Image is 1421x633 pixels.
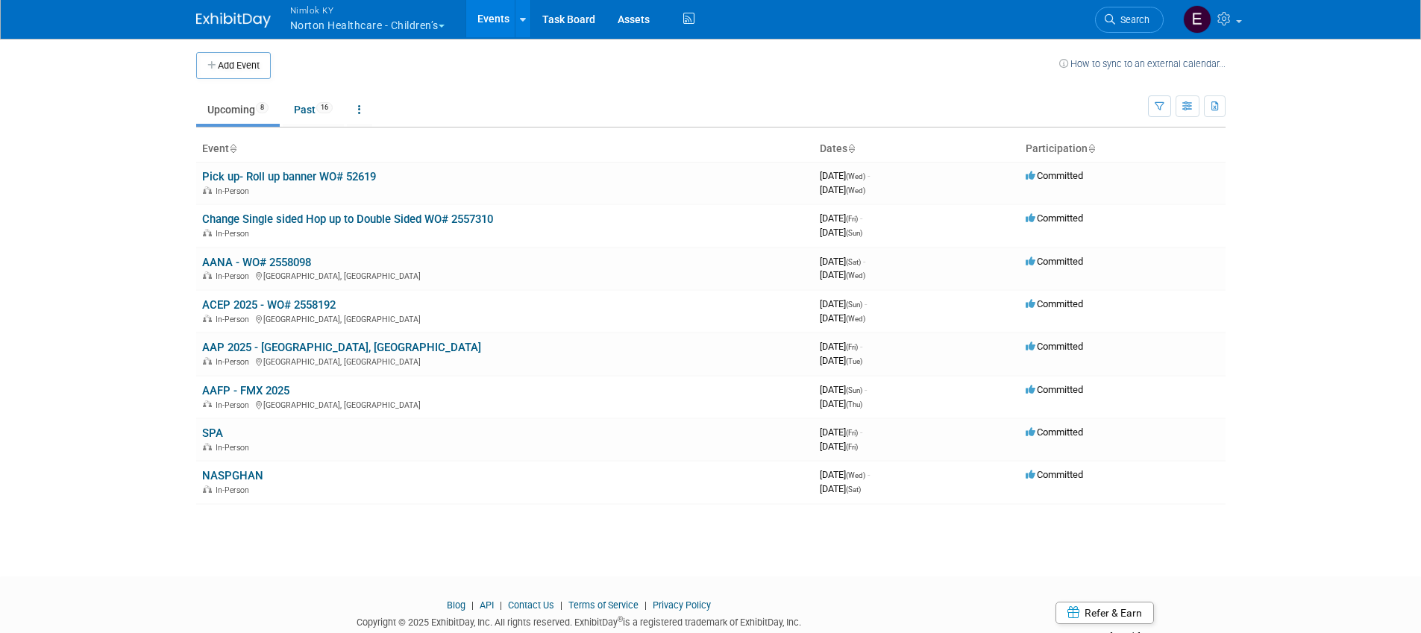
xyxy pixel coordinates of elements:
[847,142,855,154] a: Sort by Start Date
[820,483,861,494] span: [DATE]
[846,357,862,365] span: (Tue)
[820,355,862,366] span: [DATE]
[1055,602,1154,624] a: Refer & Earn
[846,186,865,195] span: (Wed)
[1026,212,1083,224] span: Committed
[196,95,280,124] a: Upcoming8
[202,312,808,324] div: [GEOGRAPHIC_DATA], [GEOGRAPHIC_DATA]
[568,599,639,611] a: Terms of Service
[653,599,711,611] a: Privacy Policy
[820,384,867,395] span: [DATE]
[846,343,858,351] span: (Fri)
[820,256,865,267] span: [DATE]
[229,142,236,154] a: Sort by Event Name
[202,298,336,312] a: ACEP 2025 - WO# 2558192
[216,229,254,239] span: In-Person
[196,52,271,79] button: Add Event
[203,400,212,408] img: In-Person Event
[468,599,477,611] span: |
[202,269,808,281] div: [GEOGRAPHIC_DATA], [GEOGRAPHIC_DATA]
[1026,341,1083,352] span: Committed
[316,102,333,113] span: 16
[202,355,808,367] div: [GEOGRAPHIC_DATA], [GEOGRAPHIC_DATA]
[860,426,862,438] span: -
[820,312,865,324] span: [DATE]
[480,599,494,611] a: API
[447,599,465,611] a: Blog
[846,443,858,451] span: (Fri)
[846,258,861,266] span: (Sat)
[846,172,865,180] span: (Wed)
[868,469,870,480] span: -
[846,429,858,437] span: (Fri)
[202,170,376,183] a: Pick up- Roll up banner WO# 52619
[202,426,223,440] a: SPA
[1026,469,1083,480] span: Committed
[820,469,870,480] span: [DATE]
[216,485,254,495] span: In-Person
[846,471,865,479] span: (Wed)
[216,186,254,196] span: In-Person
[1020,136,1226,162] th: Participation
[1059,58,1226,69] a: How to sync to an external calendar...
[202,212,493,226] a: Change Single sided Hop up to Double Sided WO# 2557310
[820,170,870,181] span: [DATE]
[846,215,858,223] span: (Fri)
[196,136,814,162] th: Event
[216,315,254,324] span: In-Person
[1095,7,1164,33] a: Search
[1026,384,1083,395] span: Committed
[216,271,254,281] span: In-Person
[860,341,862,352] span: -
[820,341,862,352] span: [DATE]
[202,469,263,482] a: NASPGHAN
[290,2,445,18] span: Nimlok KY
[1115,14,1149,25] span: Search
[196,13,271,28] img: ExhibitDay
[865,384,867,395] span: -
[820,426,862,438] span: [DATE]
[1183,5,1211,34] img: Elizabeth Griffin
[865,298,867,309] span: -
[216,357,254,367] span: In-Person
[846,229,862,237] span: (Sun)
[1026,256,1083,267] span: Committed
[496,599,506,611] span: |
[202,398,808,410] div: [GEOGRAPHIC_DATA], [GEOGRAPHIC_DATA]
[814,136,1020,162] th: Dates
[820,269,865,280] span: [DATE]
[256,102,269,113] span: 8
[203,229,212,236] img: In-Person Event
[618,615,623,623] sup: ®
[196,612,963,629] div: Copyright © 2025 ExhibitDay, Inc. All rights reserved. ExhibitDay is a registered trademark of Ex...
[203,485,212,493] img: In-Person Event
[216,400,254,410] span: In-Person
[202,384,289,397] a: AAFP - FMX 2025
[820,212,862,224] span: [DATE]
[846,271,865,280] span: (Wed)
[868,170,870,181] span: -
[203,357,212,365] img: In-Person Event
[846,315,865,323] span: (Wed)
[820,227,862,238] span: [DATE]
[202,341,481,354] a: AAP 2025 - [GEOGRAPHIC_DATA], [GEOGRAPHIC_DATA]
[1026,426,1083,438] span: Committed
[846,386,862,394] span: (Sun)
[846,400,862,409] span: (Thu)
[203,271,212,279] img: In-Person Event
[283,95,344,124] a: Past16
[820,398,862,409] span: [DATE]
[820,441,858,452] span: [DATE]
[820,298,867,309] span: [DATE]
[202,256,311,269] a: AANA - WO# 2558098
[860,212,862,224] span: -
[863,256,865,267] span: -
[1088,142,1095,154] a: Sort by Participation Type
[508,599,554,611] a: Contact Us
[820,184,865,195] span: [DATE]
[556,599,566,611] span: |
[203,443,212,450] img: In-Person Event
[203,186,212,194] img: In-Person Event
[1026,298,1083,309] span: Committed
[846,300,862,309] span: (Sun)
